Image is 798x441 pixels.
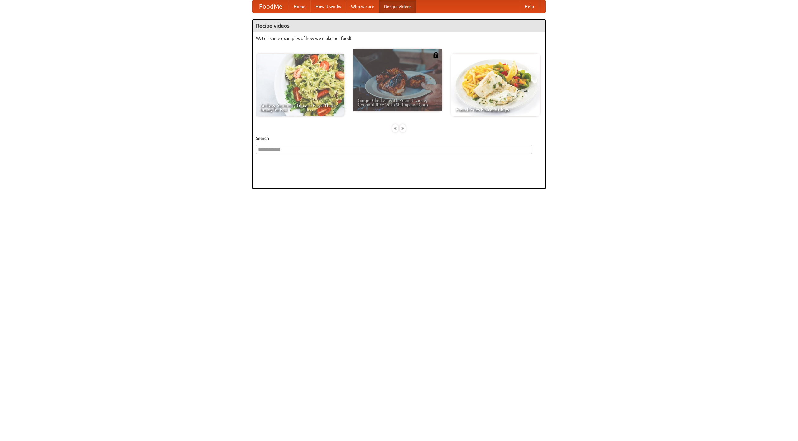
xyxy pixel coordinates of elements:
[253,0,289,13] a: FoodMe
[456,108,536,112] span: French Fries Fish and Chips
[400,124,406,132] div: »
[392,124,398,132] div: «
[253,20,545,32] h4: Recipe videos
[379,0,416,13] a: Recipe videos
[346,0,379,13] a: Who we are
[256,35,542,41] p: Watch some examples of how we make our food!
[289,0,310,13] a: Home
[433,52,439,58] img: 483408.png
[451,54,540,116] a: French Fries Fish and Chips
[260,103,340,112] span: An Easy, Summery Tomato Pasta That's Ready for Fall
[256,135,542,141] h5: Search
[520,0,539,13] a: Help
[256,54,344,116] a: An Easy, Summery Tomato Pasta That's Ready for Fall
[310,0,346,13] a: How it works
